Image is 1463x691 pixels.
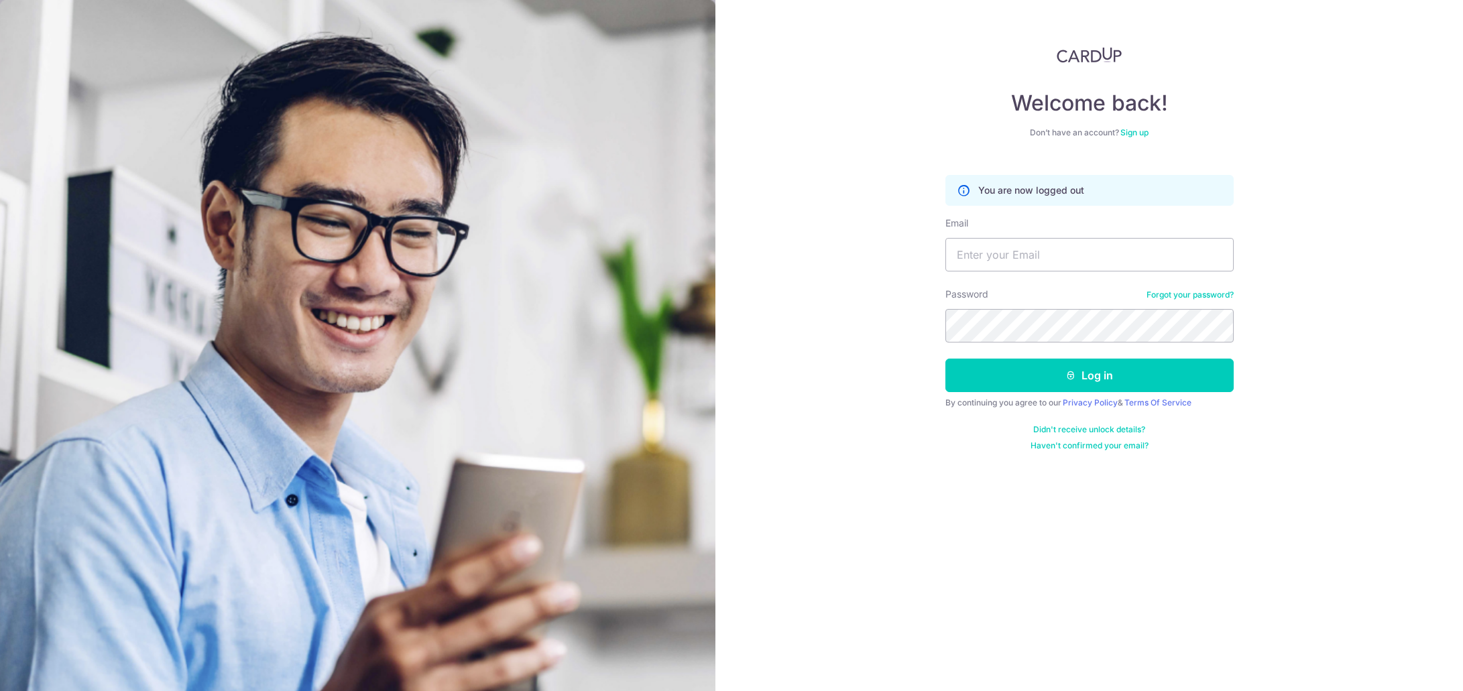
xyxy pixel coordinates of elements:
[945,397,1234,408] div: By continuing you agree to our &
[978,184,1084,197] p: You are now logged out
[1057,47,1122,63] img: CardUp Logo
[1031,440,1149,451] a: Haven't confirmed your email?
[945,288,988,301] label: Password
[945,238,1234,271] input: Enter your Email
[1120,127,1149,137] a: Sign up
[1147,290,1234,300] a: Forgot your password?
[945,216,968,230] label: Email
[945,359,1234,392] button: Log in
[1063,397,1118,407] a: Privacy Policy
[1033,424,1145,435] a: Didn't receive unlock details?
[945,127,1234,138] div: Don’t have an account?
[945,90,1234,117] h4: Welcome back!
[1124,397,1191,407] a: Terms Of Service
